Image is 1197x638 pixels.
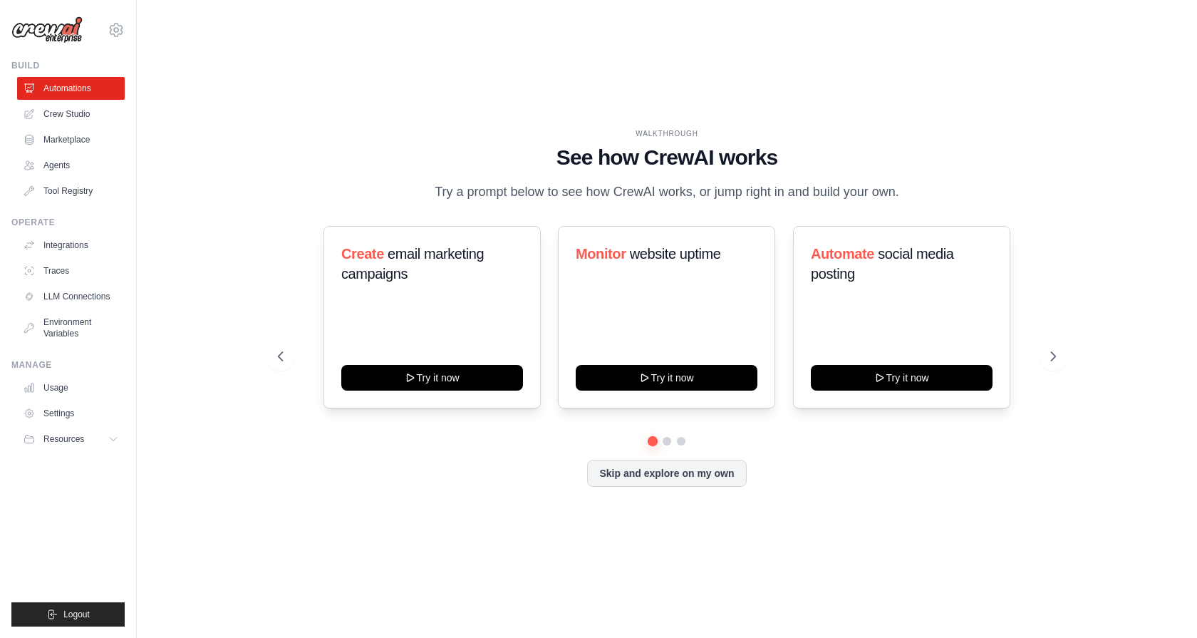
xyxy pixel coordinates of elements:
button: Try it now [811,365,993,391]
div: Manage [11,359,125,371]
div: Operate [11,217,125,228]
span: Logout [63,609,90,620]
button: Skip and explore on my own [587,460,746,487]
a: Traces [17,259,125,282]
span: email marketing campaigns [341,246,484,282]
a: Marketplace [17,128,125,151]
a: Automations [17,77,125,100]
span: Create [341,246,384,262]
span: website uptime [630,246,721,262]
span: Automate [811,246,874,262]
a: Environment Variables [17,311,125,345]
a: Agents [17,154,125,177]
span: Resources [43,433,84,445]
div: Build [11,60,125,71]
span: social media posting [811,246,954,282]
button: Try it now [341,365,523,391]
img: Logo [11,16,83,43]
span: Monitor [576,246,626,262]
a: Tool Registry [17,180,125,202]
button: Logout [11,602,125,627]
p: Try a prompt below to see how CrewAI works, or jump right in and build your own. [427,182,906,202]
button: Try it now [576,365,757,391]
h1: See how CrewAI works [278,145,1055,170]
a: Integrations [17,234,125,257]
a: Settings [17,402,125,425]
button: Resources [17,428,125,451]
a: Crew Studio [17,103,125,125]
div: WALKTHROUGH [278,128,1055,139]
a: LLM Connections [17,285,125,308]
a: Usage [17,376,125,399]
